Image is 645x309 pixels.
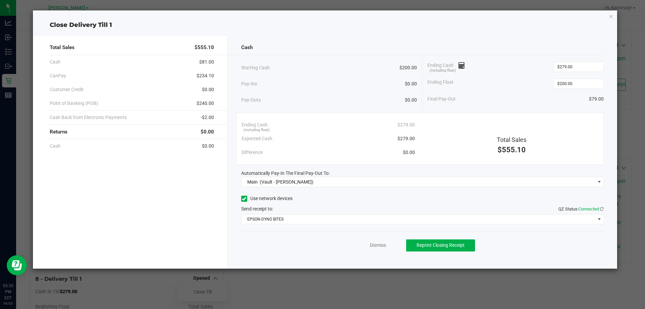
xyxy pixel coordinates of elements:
[242,149,263,156] span: Difference
[244,127,270,133] span: (including float)
[241,206,273,211] span: Send receipt to:
[427,62,465,72] span: Ending Cash
[241,64,270,71] span: Starting Cash
[50,59,60,66] span: Cash
[427,79,454,89] span: Ending Float
[370,242,386,249] a: Dismiss
[199,59,214,66] span: $81.00
[202,143,214,150] span: $0.00
[197,100,214,107] span: $240.00
[589,95,604,103] span: $79.00
[430,68,456,74] span: (including float)
[247,179,258,185] span: Main
[50,72,66,79] span: CanPay
[405,96,417,104] span: $0.00
[405,80,417,87] span: $0.00
[403,149,415,156] span: $0.00
[427,95,456,103] span: Final Pay-Out
[497,136,526,143] span: Total Sales
[50,143,60,150] span: Cash
[406,239,475,252] button: Reprint Closing Receipt
[33,21,617,30] div: Close Delivery Till 1
[242,121,268,128] span: Ending Cash
[241,96,261,104] span: Pay-Outs
[50,86,84,93] span: Customer Credit
[50,114,127,121] span: Cash Back from Electronic Payments
[558,206,604,211] span: QZ Status:
[578,206,599,211] span: Connected
[498,146,526,154] span: $555.10
[242,135,272,142] span: Expected Cash
[50,44,75,51] span: Total Sales
[242,215,595,224] span: EPSON-DYNO BITES
[399,64,417,71] span: $200.00
[50,125,214,139] div: Returns
[202,86,214,93] span: $0.00
[7,255,27,275] iframe: Resource center
[201,114,214,121] span: -$2.00
[417,242,465,248] span: Reprint Closing Receipt
[241,170,330,176] span: Automatically Pay-In The Final Pay-Out To:
[197,72,214,79] span: $234.10
[241,195,293,202] label: Use network devices
[195,44,214,51] span: $555.10
[201,128,214,136] span: $0.00
[397,135,415,142] span: $279.00
[241,80,257,87] span: Pay-Ins
[397,121,415,128] span: $279.00
[260,179,313,185] span: (Vault - [PERSON_NAME])
[50,100,98,107] span: Point of Banking (POB)
[241,44,253,51] span: Cash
